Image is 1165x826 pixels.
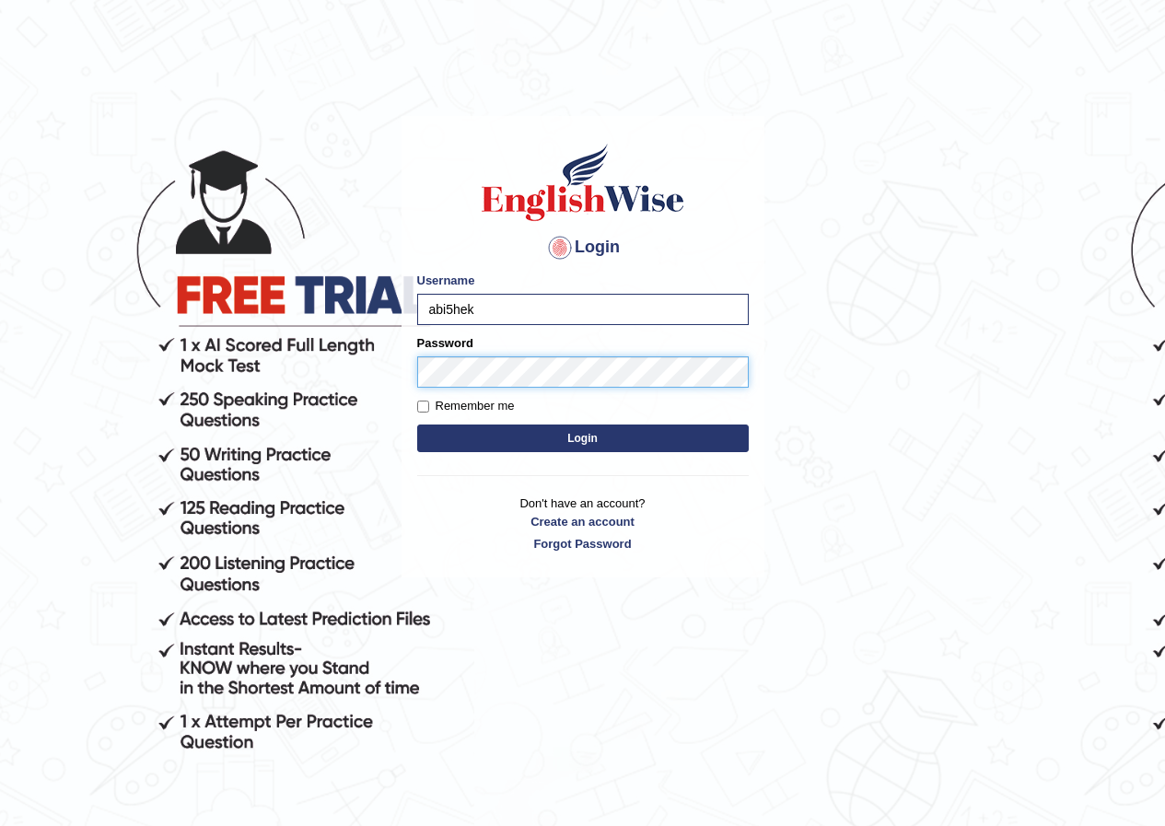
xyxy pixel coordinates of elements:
p: Don't have an account? [417,494,749,552]
label: Password [417,334,473,352]
a: Create an account [417,513,749,530]
input: Remember me [417,401,429,413]
a: Forgot Password [417,535,749,553]
label: Remember me [417,397,515,415]
button: Login [417,425,749,452]
img: Logo of English Wise sign in for intelligent practice with AI [478,141,688,224]
h4: Login [417,233,749,262]
label: Username [417,272,475,289]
